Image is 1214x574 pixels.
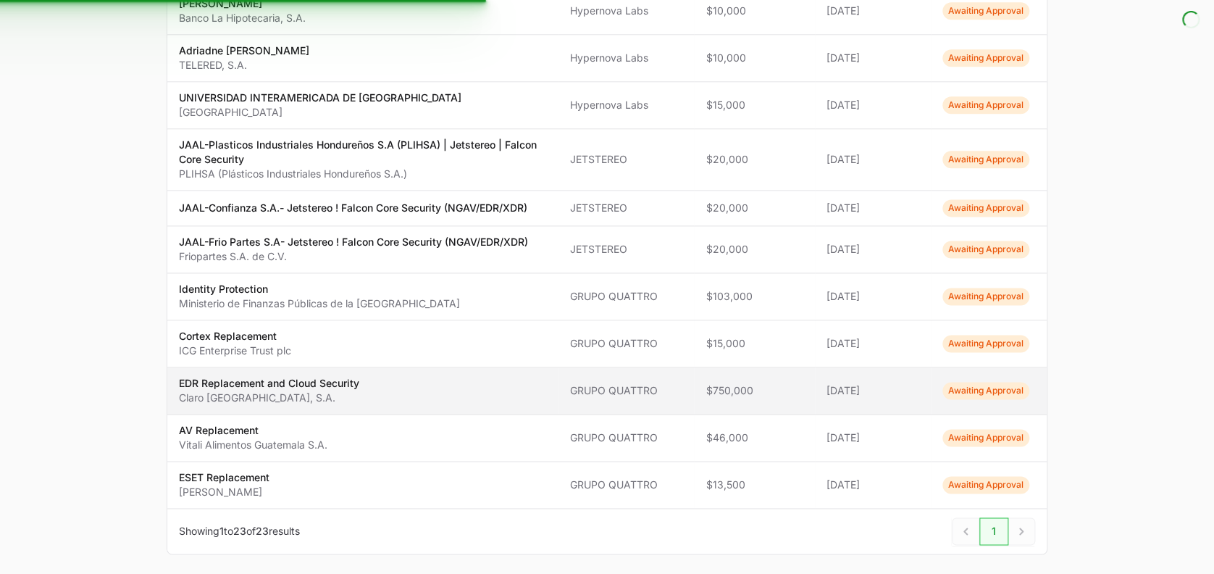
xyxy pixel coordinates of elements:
span: Hypernova Labs [569,98,682,112]
p: [GEOGRAPHIC_DATA] [179,105,461,120]
p: Cortex Replacement [179,329,291,344]
p: Banco La Hipotecaria, S.A. [179,11,306,25]
span: JETSTEREO [569,201,682,215]
span: [DATE] [826,201,919,215]
span: GRUPO QUATTRO [569,336,682,351]
p: [PERSON_NAME] [179,485,269,499]
p: TELERED, S.A. [179,58,309,72]
span: $103,000 [706,289,803,304]
span: GRUPO QUATTRO [569,383,682,398]
p: AV Replacement [179,423,327,438]
span: $46,000 [706,430,803,445]
p: Adriadne [PERSON_NAME] [179,43,309,58]
span: $13,500 [706,478,803,492]
span: [DATE] [826,152,919,167]
p: ICG Enterprise Trust plc [179,344,291,358]
span: [DATE] [826,4,919,18]
span: $20,000 [706,242,803,257]
span: 23 [233,525,246,537]
span: [DATE] [826,289,919,304]
p: EDR Replacement and Cloud Security [179,376,359,391]
p: Friopartes S.A. de C.V. [179,249,528,264]
span: $10,000 [706,51,803,65]
span: Hypernova Labs [569,4,682,18]
span: GRUPO QUATTRO [569,478,682,492]
span: 1 [979,517,1008,545]
span: [DATE] [826,336,919,351]
p: JAAL-Plasticos Industriales Hondureños S.A (PLIHSA) | Jetstereo | Falcon Core Security [179,138,546,167]
p: Claro [GEOGRAPHIC_DATA], S.A. [179,391,359,405]
span: [DATE] [826,383,919,398]
p: Showing to of results [179,524,300,538]
span: $15,000 [706,98,803,112]
p: Identity Protection [179,282,460,296]
span: $20,000 [706,201,803,215]
span: [DATE] [826,430,919,445]
span: $750,000 [706,383,803,398]
span: [DATE] [826,242,919,257]
span: $10,000 [706,4,803,18]
p: JAAL-Confianza S.A.- Jetstereo ! Falcon Core Security (NGAV/EDR/XDR) [179,201,527,215]
span: GRUPO QUATTRO [569,430,682,445]
span: [DATE] [826,51,919,65]
span: [DATE] [826,98,919,112]
span: 23 [256,525,269,537]
p: Vitali Alimentos Guatemala S.A. [179,438,327,452]
span: $15,000 [706,336,803,351]
span: [DATE] [826,478,919,492]
span: $20,000 [706,152,803,167]
span: JETSTEREO [569,242,682,257]
p: UNIVERSIDAD INTERAMERICADA DE [GEOGRAPHIC_DATA] [179,91,461,105]
span: JETSTEREO [569,152,682,167]
span: 1 [219,525,224,537]
p: JAAL-Frio Partes S.A- Jetstereo ! Falcon Core Security (NGAV/EDR/XDR) [179,235,528,249]
p: PLIHSA (Plásticos Industriales Hondureños S.A.) [179,167,546,181]
p: ESET Replacement [179,470,269,485]
span: Hypernova Labs [569,51,682,65]
p: Ministerio de Finanzas Públicas de la [GEOGRAPHIC_DATA] [179,296,460,311]
span: GRUPO QUATTRO [569,289,682,304]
